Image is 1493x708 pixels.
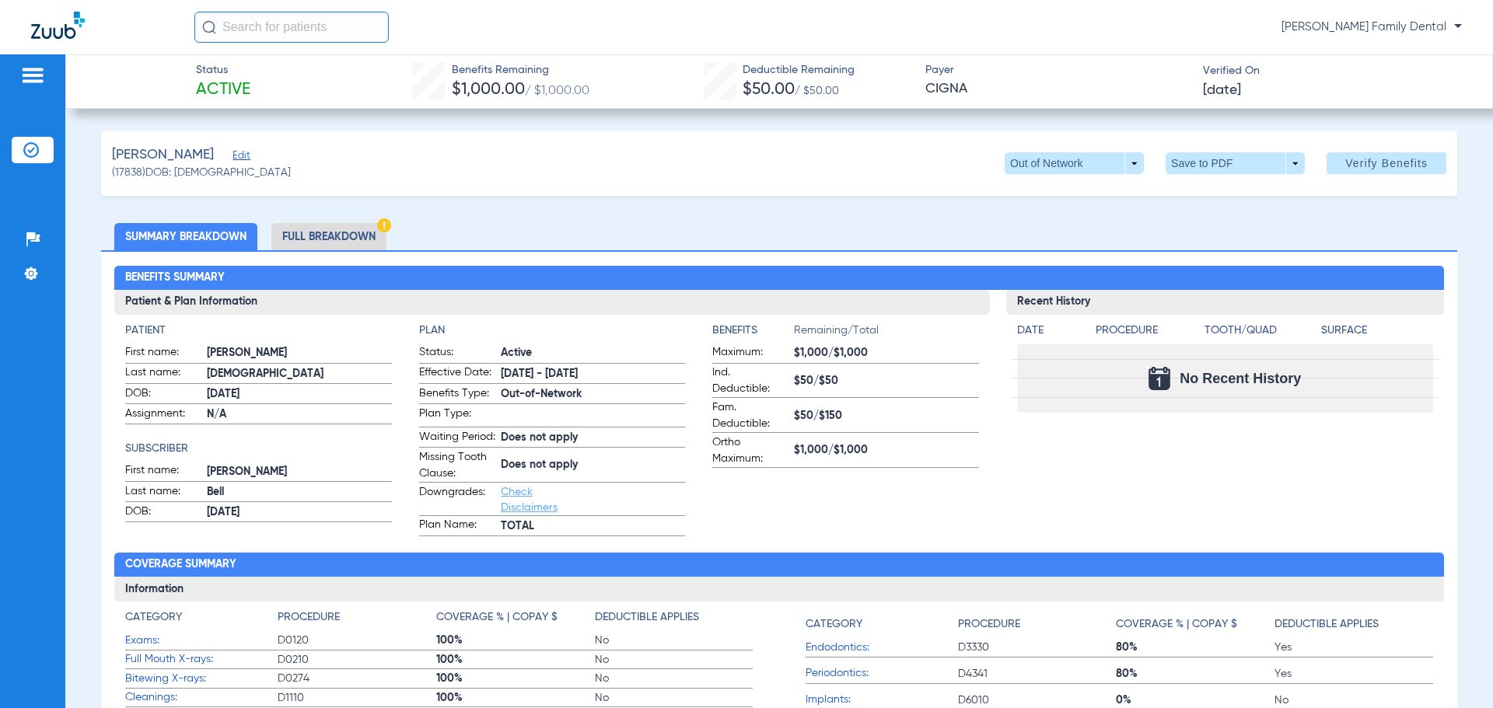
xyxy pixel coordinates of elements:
[806,616,862,633] h4: Category
[1274,692,1433,708] span: No
[125,462,201,481] span: First name:
[207,484,391,500] span: Bell
[712,323,794,344] app-breakdown-title: Benefits
[794,323,978,344] span: Remaining/Total
[501,430,685,446] span: Does not apply
[501,386,685,403] span: Out-of-Network
[1116,692,1274,708] span: 0%
[125,633,278,649] span: Exams:
[114,266,1443,291] h2: Benefits Summary
[419,406,495,427] span: Plan Type:
[125,504,201,522] span: DOB:
[125,323,391,339] app-breakdown-title: Patient
[712,434,788,467] span: Ortho Maximum:
[207,504,391,521] span: [DATE]
[194,12,389,43] input: Search for patients
[1116,666,1274,682] span: 80%
[20,66,45,85] img: hamburger-icon
[452,82,525,98] span: $1,000.00
[806,640,958,656] span: Endodontics:
[1149,367,1170,390] img: Calendar
[712,364,788,397] span: Ind. Deductible:
[125,441,391,457] h4: Subscriber
[125,609,182,626] h4: Category
[125,344,201,363] span: First name:
[278,633,436,648] span: D0120
[1203,81,1241,100] span: [DATE]
[958,616,1020,633] h4: Procedure
[1321,323,1432,339] h4: Surface
[196,62,250,78] span: Status
[1096,323,1199,344] app-breakdown-title: Procedure
[595,609,699,626] h4: Deductible Applies
[806,609,958,638] app-breakdown-title: Category
[1180,371,1301,386] span: No Recent History
[501,345,685,361] span: Active
[419,517,495,535] span: Plan Name:
[114,290,989,315] h3: Patient & Plan Information
[501,487,558,513] a: Check Disclaimers
[795,85,839,96] span: / $50.00
[419,385,495,404] span: Benefits Type:
[114,553,1443,577] h2: Coverage Summary
[712,344,788,363] span: Maximum:
[712,323,794,339] h4: Benefits
[1205,323,1316,339] h4: Tooth/Quad
[925,79,1190,99] span: CIGNA
[958,692,1117,708] span: D6010
[1274,666,1433,682] span: Yes
[806,692,958,708] span: Implants:
[958,640,1117,655] span: D3330
[419,449,495,482] span: Missing Tooth Clause:
[207,366,391,382] span: [DEMOGRAPHIC_DATA]
[112,145,214,165] span: [PERSON_NAME]
[501,457,685,473] span: Does not apply
[1281,19,1462,35] span: [PERSON_NAME] Family Dental
[207,386,391,403] span: [DATE]
[207,406,391,423] span: N/A
[925,62,1190,78] span: Payer
[419,484,495,515] span: Downgrades:
[743,82,795,98] span: $50.00
[712,399,788,432] span: Fam. Deductible:
[958,666,1117,682] span: D4341
[1415,633,1493,708] iframe: Chat Widget
[1017,323,1082,339] h4: Date
[1274,616,1379,633] h4: Deductible Applies
[125,483,201,502] span: Last name:
[377,218,391,232] img: Hazard
[112,165,291,181] span: (17838) DOB: [DEMOGRAPHIC_DATA]
[436,609,558,626] h4: Coverage % | Copay $
[1116,640,1274,655] span: 80%
[452,62,589,78] span: Benefits Remaining
[1017,323,1082,344] app-breakdown-title: Date
[125,364,201,383] span: Last name:
[233,150,247,165] span: Edit
[958,609,1117,638] app-breakdown-title: Procedure
[125,406,201,424] span: Assignment:
[419,323,685,339] h4: Plan
[595,690,753,706] span: No
[31,12,85,39] img: Zuub Logo
[114,223,257,250] li: Summary Breakdown
[436,671,595,686] span: 100%
[1203,63,1467,79] span: Verified On
[501,366,685,382] span: [DATE] - [DATE]
[196,79,250,101] span: Active
[419,429,495,448] span: Waiting Period:
[202,20,216,34] img: Search Icon
[436,652,595,668] span: 100%
[1345,157,1428,169] span: Verify Benefits
[794,373,978,389] span: $50/$50
[743,62,855,78] span: Deductible Remaining
[436,609,595,631] app-breakdown-title: Coverage % | Copay $
[436,690,595,706] span: 100%
[207,464,391,480] span: [PERSON_NAME]
[125,609,278,631] app-breakdown-title: Category
[1327,152,1446,174] button: Verify Benefits
[207,345,391,361] span: [PERSON_NAME]
[1274,640,1433,655] span: Yes
[595,609,753,631] app-breakdown-title: Deductible Applies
